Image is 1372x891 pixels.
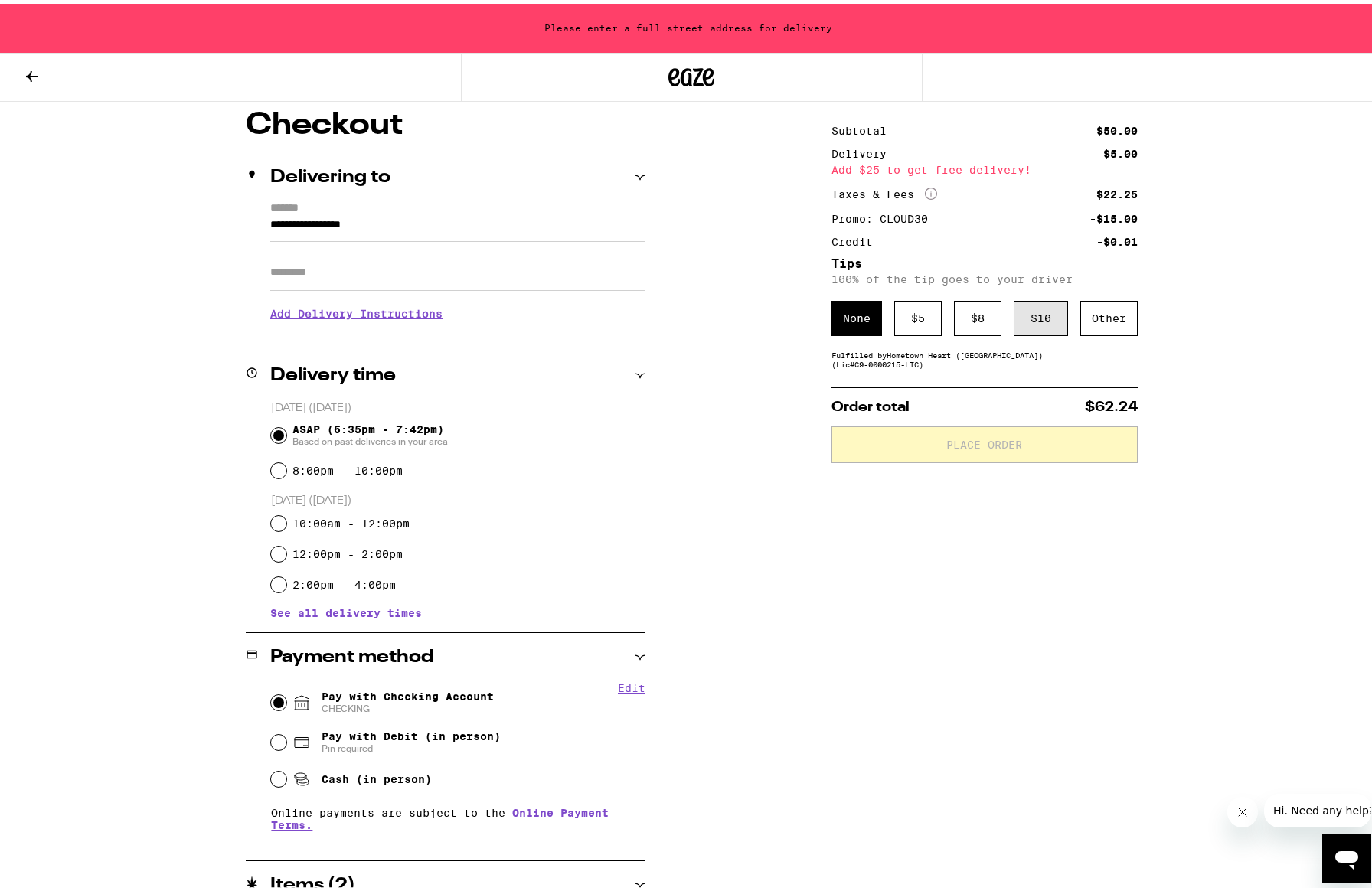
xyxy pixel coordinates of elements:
div: None [831,297,882,332]
label: 12:00pm - 2:00pm [292,544,403,556]
div: Add $25 to get free delivery! [831,161,1138,171]
h5: Tips [831,254,1138,266]
div: Credit [831,233,884,243]
div: Subtotal [831,122,897,132]
div: $ 5 [894,297,942,332]
span: $62.24 [1085,397,1138,410]
iframe: Message from company [1264,790,1371,824]
div: $22.25 [1096,185,1138,196]
div: $ 10 [1014,297,1068,332]
p: 100% of the tip goes to your driver [831,269,1138,282]
h2: Delivering to [270,165,390,183]
label: 2:00pm - 4:00pm [292,575,396,587]
h3: Add Delivery Instructions [270,292,645,328]
div: Promo: CLOUD30 [831,210,939,220]
h2: Payment method [270,645,433,663]
span: CHECKING [322,699,494,711]
div: $50.00 [1096,122,1138,132]
span: Place Order [947,436,1023,446]
div: $ 8 [954,297,1001,332]
a: Online Payment Terms. [271,803,609,827]
p: [DATE] ([DATE]) [271,397,645,412]
span: Pay with Debit (in person) [322,726,501,739]
label: 10:00am - 12:00pm [292,514,410,526]
span: Based on past deliveries in your area [292,432,448,444]
h2: Items ( 2 ) [270,873,355,891]
div: -$0.01 [1096,233,1138,243]
p: We'll contact you at [PHONE_NUMBER] when we arrive [270,328,645,340]
p: [DATE] ([DATE]) [271,490,645,504]
span: Pin required [322,739,501,751]
h2: Delivery time [270,363,396,381]
iframe: Close message [1227,793,1258,824]
p: Online payments are subject to the [271,803,645,827]
span: Hi. Need any help? [9,11,110,23]
span: Cash (in person) [322,769,432,782]
button: See all delivery times [270,604,422,615]
div: Other [1080,297,1138,332]
div: Fulfilled by Hometown Heart ([GEOGRAPHIC_DATA]) (Lic# C9-0000215-LIC ) [831,347,1138,365]
label: 8:00pm - 10:00pm [292,461,403,473]
iframe: Button to launch messaging window [1322,830,1371,879]
div: $5.00 [1103,145,1138,155]
h1: Checkout [246,106,645,137]
div: Taxes & Fees [831,184,937,197]
span: Pay with Checking Account [322,687,494,711]
div: Delivery [831,145,897,155]
span: ASAP (6:35pm - 7:42pm) [292,419,448,444]
span: Order total [831,397,910,410]
button: Place Order [831,423,1138,459]
button: Edit [618,678,645,690]
div: -$15.00 [1089,210,1138,220]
